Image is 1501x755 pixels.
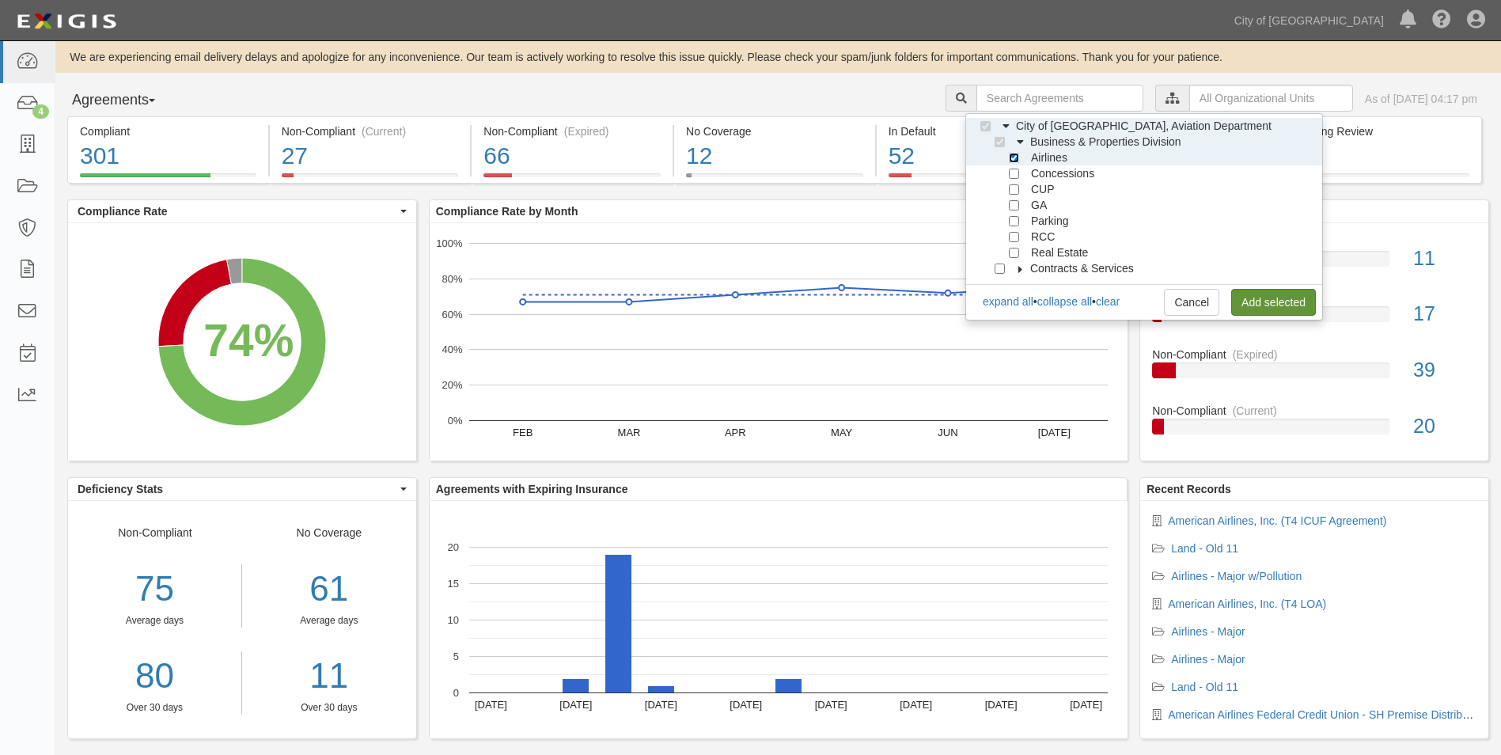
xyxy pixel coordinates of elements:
div: Non-Compliant (Expired) [483,123,661,139]
text: FEB [513,427,533,438]
span: Parking [1031,214,1068,227]
text: 100% [436,237,463,249]
text: 60% [442,308,462,320]
input: All Organizational Units [1189,85,1353,112]
text: 10 [447,614,458,626]
text: JUN [938,427,957,438]
text: 80% [442,273,462,285]
text: MAR [617,427,640,438]
a: American Airlines, Inc. (T4 ICUF Agreement) [1168,514,1386,527]
div: (Expired) [1233,347,1278,362]
div: 61 [254,564,404,614]
svg: A chart. [430,223,1128,461]
span: RCC [1031,230,1055,243]
a: Non-Compliant(Current)20 [1152,403,1476,447]
a: In Default17 [1152,290,1476,347]
div: We are experiencing email delivery delays and apologize for any inconvenience. Our team is active... [55,49,1501,65]
button: Compliance Rate [68,200,416,222]
a: expand all [983,295,1033,308]
i: Help Center - Complianz [1432,11,1451,30]
button: Agreements [67,85,186,116]
div: Average days [254,614,404,628]
div: 12 [686,139,863,173]
span: Contracts & Services [1030,262,1134,275]
text: 0% [447,415,462,427]
a: No Coverage11 [1152,235,1476,291]
span: Business & Properties Division [1030,135,1181,148]
span: Deficiency Stats [78,481,396,497]
text: 0 [453,687,459,699]
div: 75 [68,564,241,614]
text: [DATE] [984,699,1017,711]
a: clear [1096,295,1120,308]
div: Non-Compliant (Current) [282,123,459,139]
div: Non-Compliant [1140,403,1488,419]
b: Compliance Rate by Month [436,205,578,218]
div: 11 [1401,245,1488,273]
text: [DATE] [559,699,592,711]
a: Non-Compliant(Current)27 [270,173,471,186]
a: Add selected [1231,289,1316,316]
a: City of [GEOGRAPHIC_DATA] [1226,5,1392,36]
button: Deficiency Stats [68,478,416,500]
a: collapse all [1037,295,1092,308]
a: No Coverage12 [674,173,875,186]
a: Land - Old 11 [1171,542,1238,555]
div: 74% [203,309,294,373]
a: Airlines - Major [1171,653,1245,666]
div: Non-Compliant [68,525,242,715]
div: Non-Compliant [1140,347,1488,362]
a: Airlines - Major w/Pollution [1171,570,1302,582]
span: Airlines [1031,151,1067,164]
div: (Current) [362,123,406,139]
b: Recent Records [1147,483,1231,495]
a: Airlines - Major [1171,625,1245,638]
a: Land - Old 11 [1171,681,1238,693]
svg: A chart. [68,223,416,461]
div: Over 30 days [254,701,404,715]
span: Compliance Rate [78,203,396,219]
div: Pending Review [1293,123,1469,139]
div: 4 [1293,139,1469,173]
span: Real Estate [1031,246,1088,259]
text: [DATE] [900,699,932,711]
div: Over 30 days [68,701,241,715]
span: GA [1031,199,1047,211]
div: 27 [282,139,459,173]
a: Compliant301 [67,173,268,186]
a: 80 [68,651,241,701]
text: 20 [447,541,458,553]
span: City of [GEOGRAPHIC_DATA], Aviation Department [1016,120,1272,132]
a: Non-Compliant(Expired)66 [472,173,673,186]
div: As of [DATE] 04:17 pm [1365,91,1477,107]
div: In Default [889,123,1066,139]
a: Non-Compliant(Expired)39 [1152,347,1476,403]
img: logo-5460c22ac91f19d4615b14bd174203de0afe785f0fc80cf4dbbc73dc1793850b.png [12,7,121,36]
div: 39 [1401,356,1488,385]
div: (Expired) [564,123,609,139]
svg: A chart. [430,501,1128,738]
div: Compliant [80,123,256,139]
div: 52 [889,139,1066,173]
a: American Airlines Federal Credit Union - SH Premise Distribution [1168,708,1486,721]
text: 5 [453,651,459,662]
a: Pending Review4 [1281,173,1482,186]
text: APR [725,427,746,438]
text: 20% [442,379,462,391]
text: [DATE] [730,699,762,711]
a: Cancel [1164,289,1219,316]
div: Average days [68,614,241,628]
a: American Airlines, Inc. (T4 LOA) [1168,598,1326,610]
text: [DATE] [1070,699,1102,711]
text: MAY [831,427,853,438]
a: 11 [254,651,404,701]
div: 301 [80,139,256,173]
b: Agreements with Expiring Insurance [436,483,628,495]
text: [DATE] [815,699,847,711]
div: 66 [483,139,661,173]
